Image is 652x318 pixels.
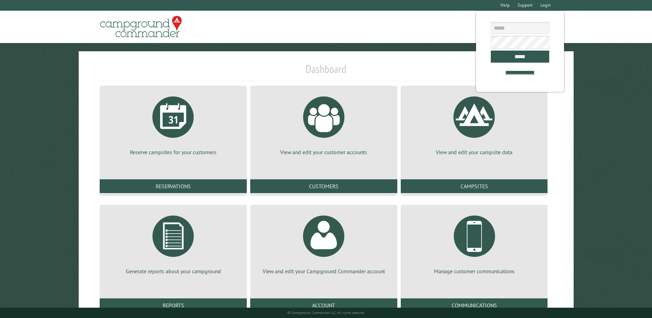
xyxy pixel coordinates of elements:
[401,179,548,193] a: Campsites
[258,91,389,156] a: View and edit your customer accounts
[409,148,540,156] p: View and edit your campsite data
[401,298,548,312] a: Communications
[250,298,397,312] a: Account
[108,267,239,275] p: Generate reports about your campground
[409,91,540,156] a: View and edit your campsite data
[100,179,247,193] a: Reservations
[258,267,389,275] p: View and edit your Campground Commander account
[108,91,239,156] a: Reserve campsites for your customers
[250,179,397,193] a: Customers
[409,210,540,275] a: Manage customer communications
[108,210,239,275] a: Generate reports about your campground
[409,267,540,275] p: Manage customer communications
[287,310,365,315] small: © Campground Commander LLC. All rights reserved.
[100,298,247,312] a: Reports
[258,210,389,275] a: View and edit your Campground Commander account
[98,13,184,40] img: Campground Commander
[98,62,554,81] h1: Dashboard
[108,148,239,156] p: Reserve campsites for your customers
[258,148,389,156] p: View and edit your customer accounts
